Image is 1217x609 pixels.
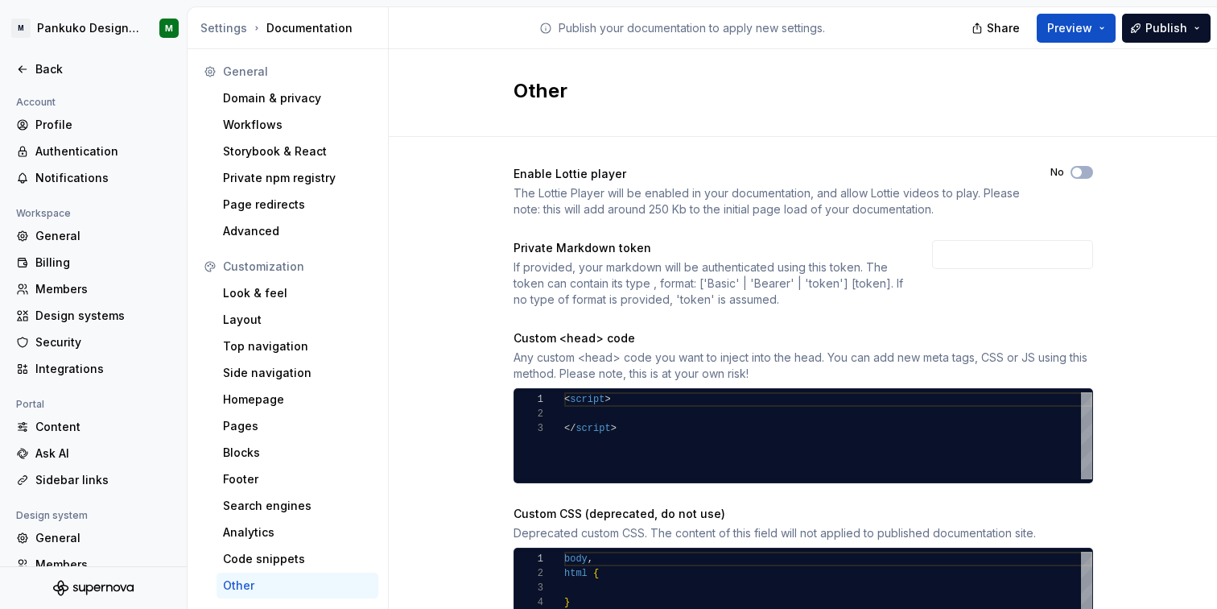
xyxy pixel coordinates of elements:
[217,280,378,306] a: Look & feel
[223,578,372,594] div: Other
[10,139,177,164] a: Authentication
[35,228,171,244] div: General
[587,553,592,565] span: ,
[570,394,604,405] span: script
[1037,14,1116,43] button: Preview
[11,19,31,38] div: M
[217,466,378,492] a: Footer
[35,170,171,186] div: Notifications
[223,170,372,186] div: Private npm registry
[514,78,1074,104] h2: Other
[35,445,171,462] div: Ask AI
[1145,20,1187,36] span: Publish
[223,524,372,541] div: Analytics
[10,204,77,223] div: Workspace
[10,414,177,440] a: Content
[1047,20,1092,36] span: Preview
[223,259,372,275] div: Customization
[10,356,177,382] a: Integrations
[514,259,903,308] div: If provided, your markdown will be authenticated using this token. The token can contain its type...
[10,441,177,466] a: Ask AI
[10,93,62,112] div: Account
[559,20,825,36] p: Publish your documentation to apply new settings.
[223,418,372,434] div: Pages
[35,255,171,271] div: Billing
[10,303,177,329] a: Design systems
[10,552,177,578] a: Members
[223,391,372,408] div: Homepage
[217,387,378,412] a: Homepage
[223,143,372,159] div: Storybook & React
[223,471,372,487] div: Footer
[514,330,1093,346] div: Custom <head> code
[35,281,171,297] div: Members
[10,467,177,493] a: Sidebar links
[223,338,372,354] div: Top navigation
[200,20,247,36] button: Settings
[10,395,51,414] div: Portal
[10,329,177,355] a: Security
[223,285,372,301] div: Look & feel
[514,421,543,436] div: 3
[514,392,543,407] div: 1
[217,139,378,164] a: Storybook & React
[10,250,177,275] a: Billing
[217,165,378,191] a: Private npm registry
[35,361,171,377] div: Integrations
[217,520,378,545] a: Analytics
[10,56,177,82] a: Back
[564,394,570,405] span: <
[987,20,1020,36] span: Share
[514,407,543,421] div: 2
[514,525,1093,541] div: Deprecated custom CSS. The content of this field will not applied to published documentation site.
[223,117,372,133] div: Workflows
[10,276,177,302] a: Members
[514,566,543,581] div: 2
[35,334,171,350] div: Security
[963,14,1030,43] button: Share
[223,197,372,213] div: Page redirects
[53,580,134,596] a: Supernova Logo
[223,223,372,239] div: Advanced
[223,64,372,80] div: General
[223,445,372,461] div: Blocks
[223,90,372,106] div: Domain & privacy
[35,143,171,159] div: Authentication
[514,552,543,566] div: 1
[35,472,171,488] div: Sidebar links
[35,308,171,324] div: Design systems
[514,166,1021,182] div: Enable Lottie player
[10,506,94,525] div: Design system
[217,360,378,386] a: Side navigation
[514,350,1093,382] div: Any custom <head> code you want to inject into the head. You can add new meta tags, CSS or JS usi...
[200,20,382,36] div: Documentation
[514,185,1021,217] div: The Lottie Player will be enabled in your documentation, and allow Lottie videos to play. Please ...
[217,307,378,333] a: Layout
[35,419,171,435] div: Content
[217,192,378,217] a: Page redirects
[35,61,171,77] div: Back
[223,551,372,567] div: Code snippets
[217,85,378,111] a: Domain & privacy
[604,394,610,405] span: >
[217,493,378,519] a: Search engines
[10,165,177,191] a: Notifications
[10,112,177,138] a: Profile
[1050,166,1064,179] label: No
[223,312,372,328] div: Layout
[217,573,378,599] a: Other
[35,557,171,573] div: Members
[217,440,378,466] a: Blocks
[564,553,588,565] span: body
[217,546,378,572] a: Code snippets
[514,581,543,595] div: 3
[564,423,575,434] span: </
[1122,14,1211,43] button: Publish
[223,365,372,381] div: Side navigation
[575,423,610,434] span: script
[10,525,177,551] a: General
[165,22,173,35] div: M
[593,568,599,579] span: {
[217,218,378,244] a: Advanced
